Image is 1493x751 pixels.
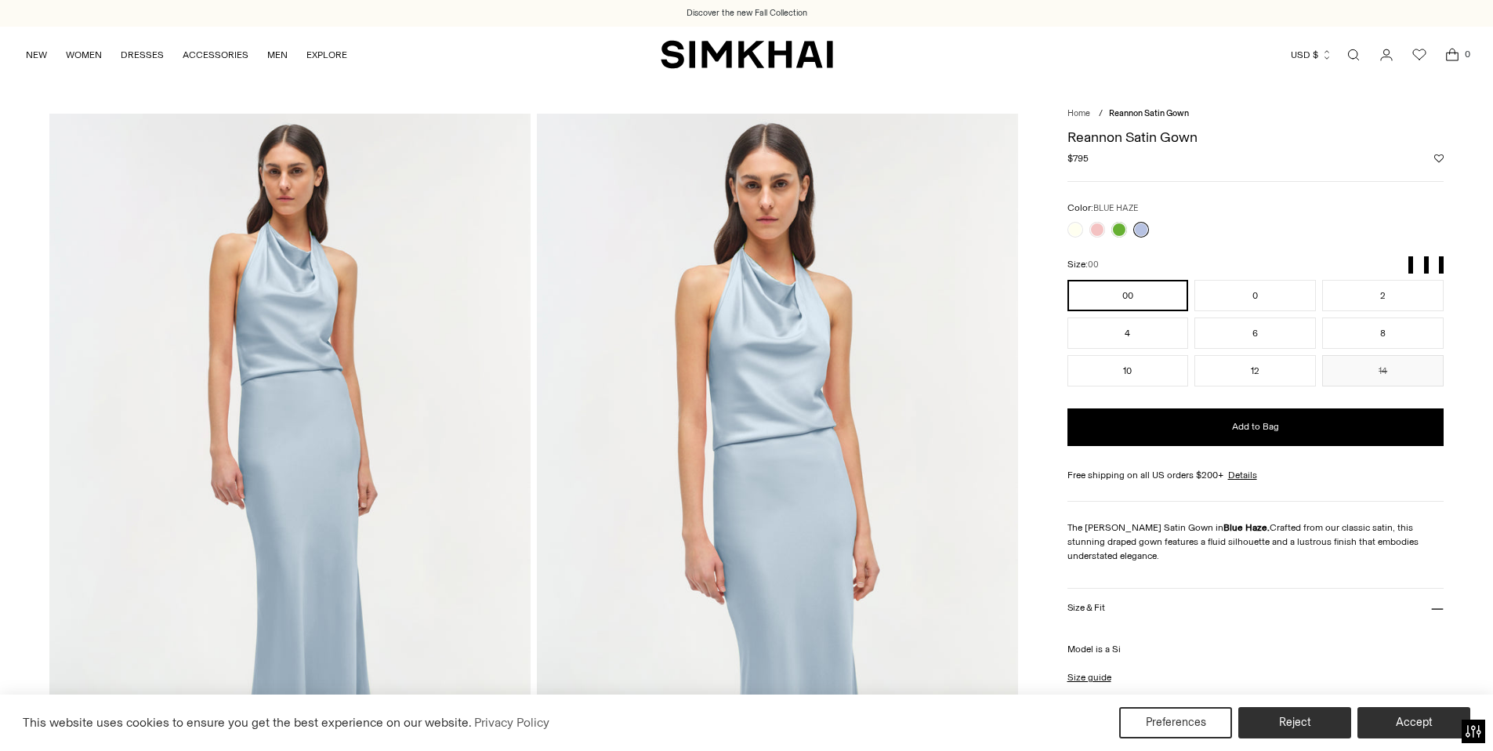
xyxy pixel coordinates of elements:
strong: Blue Haze. [1223,522,1270,533]
a: Go to the account page [1371,39,1402,71]
button: 6 [1194,317,1316,349]
span: BLUE HAZE [1093,203,1138,213]
button: 14 [1322,355,1444,386]
button: 4 [1067,317,1189,349]
a: ACCESSORIES [183,38,248,72]
a: EXPLORE [306,38,347,72]
a: Size guide [1067,670,1111,684]
button: Reject [1238,707,1351,738]
button: Add to Wishlist [1434,154,1444,163]
span: 0 [1460,47,1474,61]
h3: Size & Fit [1067,603,1105,613]
button: 00 [1067,280,1189,311]
button: 2 [1322,280,1444,311]
a: Wishlist [1404,39,1435,71]
nav: breadcrumbs [1067,107,1444,121]
a: WOMEN [66,38,102,72]
a: SIMKHAI [661,39,833,70]
button: Preferences [1119,707,1232,738]
button: Accept [1357,707,1470,738]
a: NEW [26,38,47,72]
button: 10 [1067,355,1189,386]
a: Details [1228,468,1257,482]
a: Open search modal [1338,39,1369,71]
a: Discover the new Fall Collection [687,7,807,20]
span: Reannon Satin Gown [1109,108,1189,118]
div: / [1099,107,1103,121]
a: Privacy Policy (opens in a new tab) [472,711,552,735]
a: MEN [267,38,288,72]
span: 00 [1088,259,1099,270]
button: 0 [1194,280,1316,311]
label: Size: [1067,257,1099,272]
span: Add to Bag [1232,420,1279,434]
span: This website uses cookies to ensure you get the best experience on our website. [23,715,472,730]
button: Add to Bag [1067,408,1444,446]
h1: Reannon Satin Gown [1067,130,1444,144]
a: DRESSES [121,38,164,72]
button: Size & Fit [1067,589,1444,629]
span: $795 [1067,151,1089,165]
p: Model is a Si [1067,628,1444,656]
button: 12 [1194,355,1316,386]
button: 8 [1322,317,1444,349]
button: USD $ [1291,38,1332,72]
a: Home [1067,108,1090,118]
label: Color: [1067,201,1138,216]
div: Free shipping on all US orders $200+ [1067,468,1444,482]
p: The [PERSON_NAME] Satin Gown in Crafted from our classic satin, this stunning draped gown feature... [1067,521,1444,563]
a: Open cart modal [1437,39,1468,71]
